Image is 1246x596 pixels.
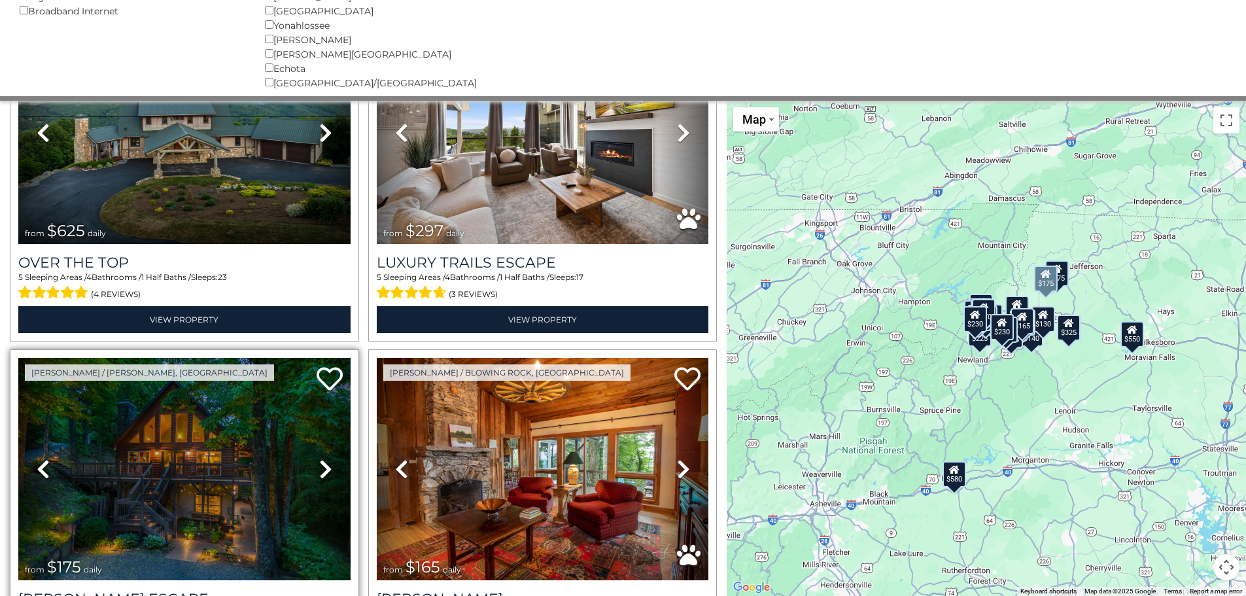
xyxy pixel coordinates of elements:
[972,299,995,325] div: $270
[383,228,403,238] span: from
[141,272,191,282] span: 1 Half Baths /
[265,75,491,90] div: [GEOGRAPHIC_DATA]/[GEOGRAPHIC_DATA]
[47,557,81,576] span: $175
[1020,587,1077,596] button: Keyboard shortcuts
[20,3,245,18] div: Broadband Internet
[733,107,779,131] button: Change map style
[674,366,701,394] a: Add to favorites
[1020,320,1043,346] div: $140
[963,306,987,332] div: $230
[1057,315,1081,341] div: $325
[1005,296,1029,322] div: $349
[88,228,106,238] span: daily
[25,228,44,238] span: from
[86,272,92,282] span: 4
[1034,266,1058,292] div: $175
[406,221,443,240] span: $297
[1213,107,1239,133] button: Toggle fullscreen view
[47,221,85,240] span: $625
[1045,260,1069,286] div: $175
[25,364,274,381] a: [PERSON_NAME] / [PERSON_NAME], [GEOGRAPHIC_DATA]
[730,579,773,596] img: Google
[18,358,351,580] img: thumbnail_168627805.jpeg
[377,22,709,244] img: thumbnail_168695581.jpeg
[968,321,992,347] div: $225
[18,272,351,303] div: Sleeping Areas / Bathrooms / Sleeps:
[742,113,766,126] span: Map
[990,313,1014,340] div: $230
[317,366,343,394] a: Add to favorites
[377,358,709,580] img: thumbnail_163277858.jpeg
[406,557,440,576] span: $165
[1164,587,1182,595] a: Terms (opens in new tab)
[969,293,993,319] div: $125
[576,272,583,282] span: 17
[383,565,403,574] span: from
[377,272,381,282] span: 5
[377,254,709,272] a: Luxury Trails Escape
[218,272,227,282] span: 23
[500,272,549,282] span: 1 Half Baths /
[994,316,1018,342] div: $265
[1012,309,1035,335] div: $480
[1011,307,1034,334] div: $165
[446,228,464,238] span: daily
[730,579,773,596] a: Open this area in Google Maps (opens a new window)
[943,461,966,487] div: $580
[443,565,461,574] span: daily
[18,22,351,244] img: thumbnail_167153549.jpeg
[265,46,491,61] div: [PERSON_NAME][GEOGRAPHIC_DATA]
[84,565,102,574] span: daily
[1213,554,1239,580] button: Map camera controls
[265,3,491,18] div: [GEOGRAPHIC_DATA]
[449,286,498,303] span: (3 reviews)
[91,286,141,303] span: (4 reviews)
[265,32,491,46] div: [PERSON_NAME]
[1032,306,1056,332] div: $130
[377,306,709,333] a: View Property
[25,565,44,574] span: from
[377,272,709,303] div: Sleeping Areas / Bathrooms / Sleeps:
[18,272,23,282] span: 5
[265,61,491,75] div: Echota
[383,364,631,381] a: [PERSON_NAME] / Blowing Rock, [GEOGRAPHIC_DATA]
[18,254,351,272] a: Over The Top
[265,18,491,32] div: Yonahlossee
[18,306,351,333] a: View Property
[445,272,450,282] span: 4
[1084,587,1156,595] span: Map data ©2025 Google
[1190,587,1242,595] a: Report a map error
[999,321,1023,347] div: $375
[1121,321,1145,347] div: $550
[969,298,992,324] div: $425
